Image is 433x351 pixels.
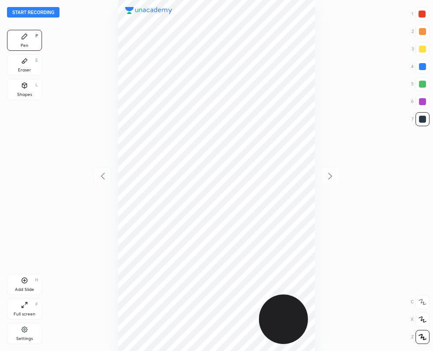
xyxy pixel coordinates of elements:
[15,287,34,292] div: Add Slide
[412,42,430,56] div: 3
[35,302,38,307] div: F
[411,60,430,74] div: 4
[16,337,33,341] div: Settings
[412,7,429,21] div: 1
[411,95,430,109] div: 6
[412,25,430,39] div: 2
[35,58,38,63] div: E
[411,312,430,326] div: X
[411,295,430,309] div: C
[35,83,38,87] div: L
[35,34,38,38] div: P
[35,278,38,282] div: H
[7,7,59,18] button: Start recording
[14,312,35,316] div: Full screen
[125,7,172,14] img: logo.38c385cc.svg
[17,92,32,97] div: Shapes
[18,68,31,72] div: Eraser
[412,112,430,126] div: 7
[411,77,430,91] div: 5
[21,43,28,48] div: Pen
[411,330,430,344] div: Z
